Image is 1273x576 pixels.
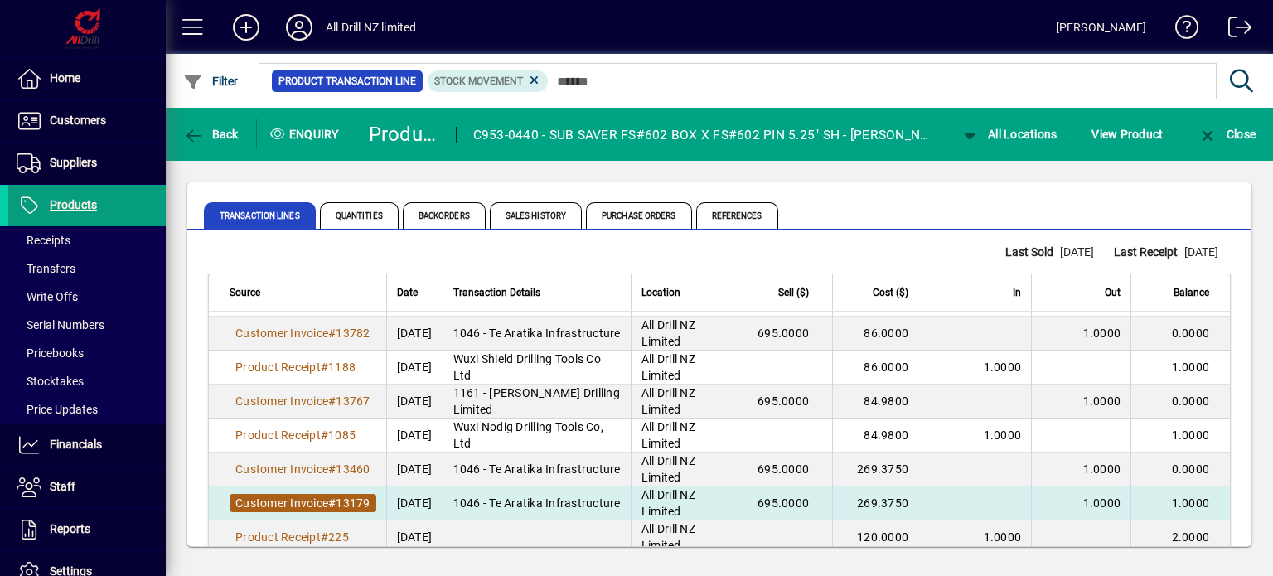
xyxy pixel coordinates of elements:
[386,317,443,351] td: [DATE]
[1105,283,1121,302] span: Out
[1130,351,1230,385] td: 1.0000
[832,453,932,486] td: 269.3750
[386,486,443,520] td: [DATE]
[328,361,356,374] span: 1188
[1130,385,1230,419] td: 0.0000
[641,318,695,348] span: All Drill NZ Limited
[278,73,416,90] span: Product Transaction Line
[1163,3,1199,57] a: Knowledge Base
[17,262,75,275] span: Transfers
[17,318,104,332] span: Serial Numbers
[50,156,97,169] span: Suppliers
[832,351,932,385] td: 86.0000
[235,530,321,544] span: Product Receipt
[1114,244,1184,261] span: Last Receipt
[336,394,370,408] span: 13767
[257,121,356,148] div: Enquiry
[1193,119,1260,149] button: Close
[1087,119,1167,149] button: View Product
[8,367,166,395] a: Stocktakes
[17,290,78,303] span: Write Offs
[984,428,1022,442] span: 1.0000
[328,496,336,510] span: #
[397,283,418,302] span: Date
[230,283,260,302] span: Source
[17,375,84,388] span: Stocktakes
[733,385,832,419] td: 695.0000
[179,66,243,96] button: Filter
[1180,119,1273,149] app-page-header-button: Close enquiry
[832,520,932,554] td: 120.0000
[1060,245,1094,259] span: [DATE]
[403,202,486,229] span: Backorders
[336,327,370,340] span: 13782
[473,122,930,148] div: C953-0440 - SUB SAVER FS#602 BOX X FS#602 PIN 5.25" SH - [PERSON_NAME] 4045
[942,119,1075,149] app-page-header-button: Change Location
[428,70,549,92] mat-chip: Product Transaction Type: Stock movement
[321,361,328,374] span: #
[1056,14,1146,41] div: [PERSON_NAME]
[328,394,336,408] span: #
[1198,128,1256,141] span: Close
[8,58,166,99] a: Home
[873,283,908,302] span: Cost ($)
[50,114,106,127] span: Customers
[50,522,90,535] span: Reports
[832,419,932,453] td: 84.9800
[641,352,695,382] span: All Drill NZ Limited
[50,198,97,211] span: Products
[328,327,336,340] span: #
[230,392,376,410] a: Customer Invoice#13767
[1091,121,1163,148] span: View Product
[733,486,832,520] td: 695.0000
[336,462,370,476] span: 13460
[696,202,778,229] span: References
[960,128,1058,141] span: All Locations
[230,494,376,512] a: Customer Invoice#13179
[17,234,70,247] span: Receipts
[490,202,582,229] span: Sales History
[733,453,832,486] td: 695.0000
[8,226,166,254] a: Receipts
[273,12,326,42] button: Profile
[386,351,443,385] td: [DATE]
[1013,283,1021,302] span: In
[641,283,680,302] span: Location
[50,438,102,451] span: Financials
[832,385,932,419] td: 84.9800
[641,488,695,518] span: All Drill NZ Limited
[8,254,166,283] a: Transfers
[336,496,370,510] span: 13179
[328,428,356,442] span: 1085
[230,358,361,376] a: Product Receipt#1188
[386,453,443,486] td: [DATE]
[832,486,932,520] td: 269.3750
[1130,317,1230,351] td: 0.0000
[8,424,166,466] a: Financials
[235,462,328,476] span: Customer Invoice
[956,119,1062,149] button: All Locations
[179,119,243,149] button: Back
[235,394,328,408] span: Customer Invoice
[397,283,433,302] div: Date
[17,346,84,360] span: Pricebooks
[230,460,376,478] a: Customer Invoice#13460
[832,317,932,351] td: 86.0000
[443,385,631,419] td: 1161 - [PERSON_NAME] Drilling Limited
[320,202,399,229] span: Quantities
[743,283,824,302] div: Sell ($)
[1083,394,1121,408] span: 1.0000
[166,119,257,149] app-page-header-button: Back
[50,71,80,85] span: Home
[8,395,166,424] a: Price Updates
[1130,520,1230,554] td: 2.0000
[230,528,355,546] a: Product Receipt#225
[326,14,417,41] div: All Drill NZ limited
[321,530,328,544] span: #
[733,317,832,351] td: 695.0000
[1005,244,1060,261] span: Last Sold
[8,339,166,367] a: Pricebooks
[1083,327,1121,340] span: 1.0000
[778,283,809,302] span: Sell ($)
[1083,462,1121,476] span: 1.0000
